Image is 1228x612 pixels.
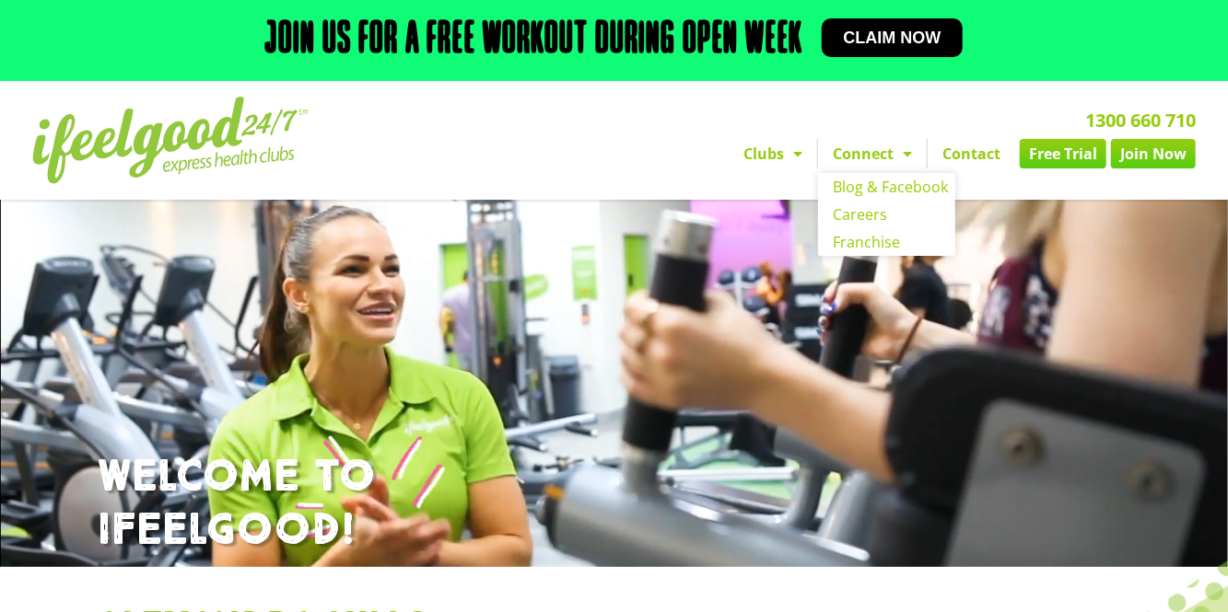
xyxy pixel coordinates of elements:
[99,451,1130,557] h1: WELCOME TO IFEELGOOD!
[818,173,955,256] ul: Connect
[822,18,964,57] a: Claim now
[818,228,955,256] a: Franchise
[1020,139,1106,168] a: Free Trial
[265,18,803,63] h2: Join us for a free workout during open week
[928,139,1015,168] a: Contact
[1111,139,1196,168] a: Join Now
[818,173,955,201] a: Blog & Facebook
[446,139,1196,168] nav: Menu
[844,29,941,46] span: Claim now
[818,201,955,228] a: Careers
[818,139,927,168] a: Connect
[729,139,817,168] a: Clubs
[1085,108,1196,133] a: 1300 660 710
